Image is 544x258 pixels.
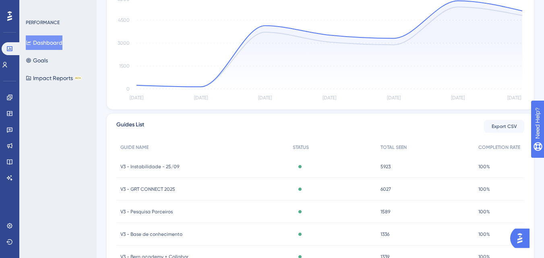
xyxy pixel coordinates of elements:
[484,120,524,133] button: Export CSV
[381,231,389,237] span: 1336
[120,208,173,215] span: V3 - Pesquisa Parceiros
[478,208,490,215] span: 100%
[478,163,490,170] span: 100%
[381,163,391,170] span: 5923
[118,40,130,46] tspan: 3000
[492,123,517,130] span: Export CSV
[130,95,143,101] tspan: [DATE]
[258,95,272,101] tspan: [DATE]
[118,17,130,23] tspan: 4500
[74,76,82,80] div: BETA
[293,144,309,151] span: STATUS
[381,186,391,192] span: 6027
[119,63,130,69] tspan: 1500
[381,208,390,215] span: 1589
[451,95,465,101] tspan: [DATE]
[194,95,208,101] tspan: [DATE]
[478,144,520,151] span: COMPLETION RATE
[19,2,50,12] span: Need Help?
[381,144,407,151] span: TOTAL SEEN
[120,186,175,192] span: V3 - GRT CONNECT 2025
[126,86,130,92] tspan: 0
[26,53,48,68] button: Goals
[120,231,182,237] span: V3 - Base de conhecimento
[26,35,62,50] button: Dashboard
[26,19,60,26] div: PERFORMANCE
[507,95,521,101] tspan: [DATE]
[116,120,144,133] span: Guides List
[478,231,490,237] span: 100%
[387,95,401,101] tspan: [DATE]
[120,163,179,170] span: V3 - Instabilidade - 25/09
[120,144,149,151] span: GUIDE NAME
[323,95,336,101] tspan: [DATE]
[478,186,490,192] span: 100%
[510,226,534,250] iframe: UserGuiding AI Assistant Launcher
[26,71,82,85] button: Impact ReportsBETA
